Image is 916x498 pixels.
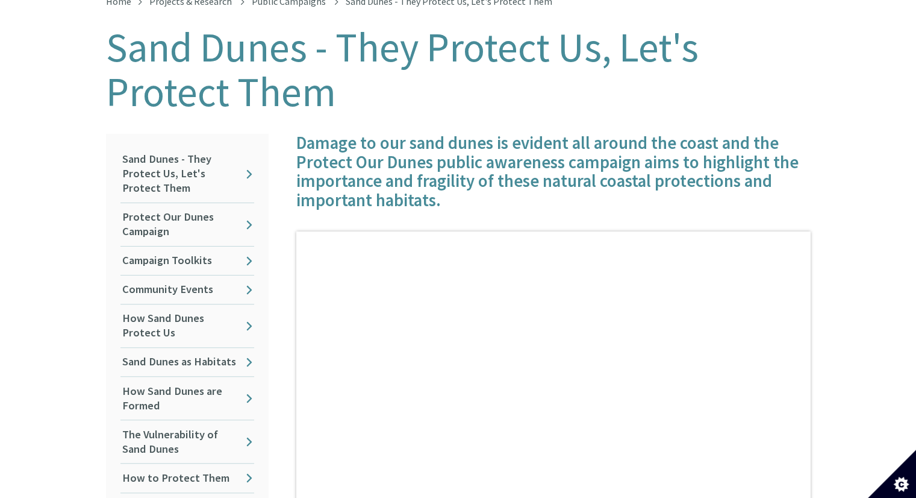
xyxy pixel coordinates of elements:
a: How Sand Dunes Protect Us [120,304,254,347]
a: How to Protect Them [120,464,254,492]
a: Sand Dunes as Habitats [120,348,254,376]
a: Sand Dunes - They Protect Us, Let's Protect Them [120,145,254,203]
h4: Damage to our sand dunes is evident all around the coast and the Protect Our Dunes public awarene... [296,134,811,210]
a: The Vulnerability of Sand Dunes [120,420,254,463]
h1: Sand Dunes - They Protect Us, Let's Protect Them [106,25,811,115]
a: Protect Our Dunes Campaign [120,203,254,246]
a: How Sand Dunes are Formed [120,377,254,420]
button: Set cookie preferences [868,450,916,498]
a: Community Events [120,276,254,304]
a: Campaign Toolkits [120,247,254,275]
